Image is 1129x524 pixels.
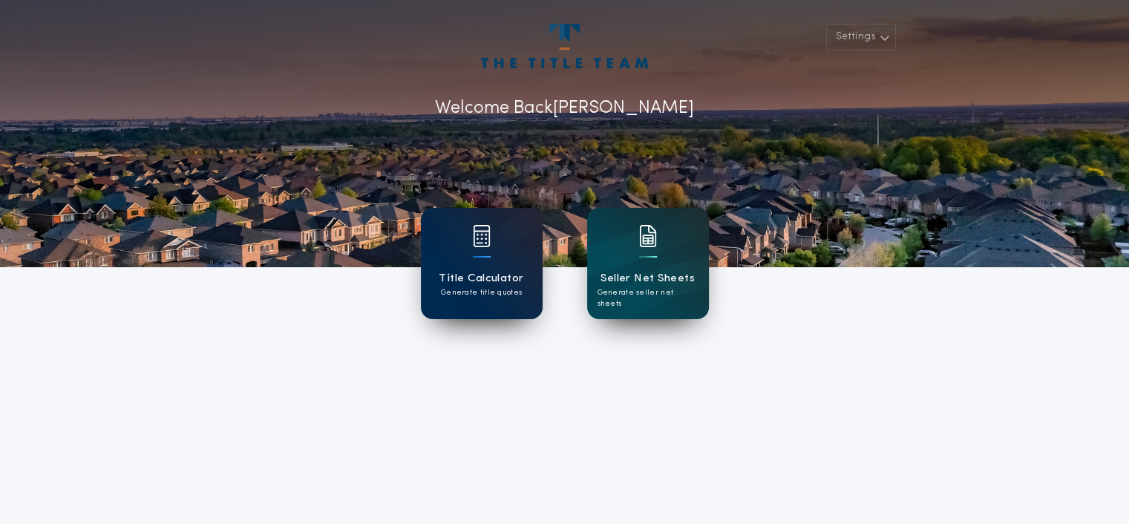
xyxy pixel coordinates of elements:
p: Generate seller net sheets [598,287,698,310]
a: card iconTitle CalculatorGenerate title quotes [421,208,543,319]
h1: Seller Net Sheets [601,270,695,287]
a: card iconSeller Net SheetsGenerate seller net sheets [587,208,709,319]
img: card icon [473,225,491,247]
button: Settings [826,24,896,50]
img: account-logo [481,24,647,68]
p: Generate title quotes [441,287,522,298]
p: Welcome Back [PERSON_NAME] [435,95,694,122]
h1: Title Calculator [439,270,523,287]
img: card icon [639,225,657,247]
